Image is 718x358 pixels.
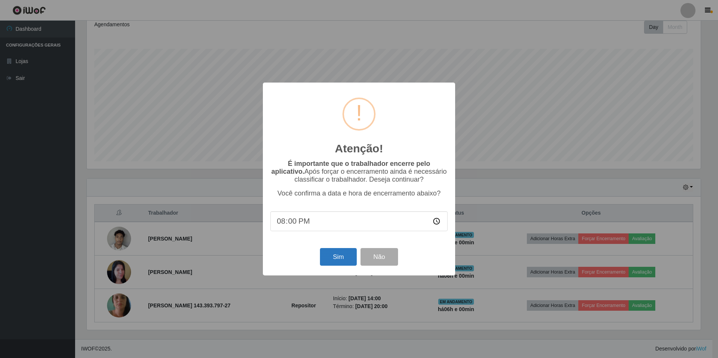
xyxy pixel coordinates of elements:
p: Após forçar o encerramento ainda é necessário classificar o trabalhador. Deseja continuar? [270,160,448,184]
p: Você confirma a data e hora de encerramento abaixo? [270,190,448,197]
h2: Atenção! [335,142,383,155]
button: Não [361,248,398,266]
b: É importante que o trabalhador encerre pelo aplicativo. [271,160,430,175]
button: Sim [320,248,356,266]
